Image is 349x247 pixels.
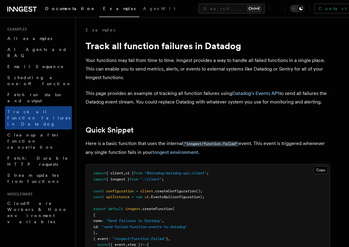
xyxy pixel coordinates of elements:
p: Your functions may fail from time to time. Inngest provides a way to handle all failed functions ... [86,56,330,82]
span: { [93,213,95,217]
span: { event [93,237,108,241]
span: default [108,207,123,211]
span: "./client" [140,177,162,181]
a: Track all function failures in Datadog [5,106,72,129]
span: ; [207,171,209,175]
span: Track all function failures in Datadog [7,109,70,126]
span: async [97,242,108,247]
span: { [147,242,149,247]
a: Stream updates from functions [5,170,72,187]
span: ( [172,207,174,211]
span: , [168,237,170,241]
a: Examples [99,2,139,17]
span: "Send failures to Datadog" [106,219,162,223]
span: , [125,242,127,247]
span: { inngest } [106,177,130,181]
span: .createFunction [140,207,172,211]
span: All examples [7,36,52,41]
a: Cleanup after function cancellation [5,129,72,153]
a: Fetch: Durable HTTP requests [5,153,72,170]
a: Inngest environment [152,149,198,155]
span: "send-failed-function-events-to-datadog" [102,225,187,229]
span: client [140,189,153,193]
span: v1 [145,195,149,199]
span: Fetch run status and output [7,92,61,103]
span: import [93,171,106,175]
span: .EventsApi [149,195,170,199]
span: "@datadog/datadog-api-client" [145,171,207,175]
span: : [102,219,104,223]
a: Quick Snippet [86,126,134,134]
span: const [93,189,104,193]
button: Toggle dark mode [290,5,305,12]
a: Fetch run status and output [5,89,72,106]
span: v1 } [125,171,134,175]
span: apiInstance [106,195,130,199]
a: "inngest/function.failed" [183,140,239,146]
span: Fetch: Durable HTTP requests [7,156,68,167]
span: configuration [106,189,134,193]
a: Cloudflare Workers & Hono environment variables [5,198,72,227]
button: Copy [314,166,328,174]
span: from [134,171,142,175]
a: Examples [86,27,115,33]
p: This page provides an example of tracking all function failures using to send all failures the Da... [86,89,330,106]
span: AgentKit [143,6,175,11]
span: Examples [5,27,27,32]
span: Examples [103,6,136,11]
span: Scheduling a one-off function [7,75,72,86]
span: step }) [127,242,142,247]
span: Email Sequence [7,64,64,69]
span: from [130,177,138,181]
p: Here is a basic function that uses the internal event. This event is triggered whenever any singl... [86,139,330,157]
span: = [132,195,134,199]
span: } [166,237,168,241]
span: AI Agents and RAG [7,47,67,58]
span: } [93,231,95,235]
span: { client [106,171,123,175]
code: "inngest/function.failed" [183,141,239,147]
span: , [123,171,125,175]
span: inngest [125,207,140,211]
span: ; [162,177,164,181]
span: Middleware [5,192,33,197]
span: new [136,195,142,199]
span: name [93,219,102,223]
span: (); [196,189,202,193]
span: export [93,207,106,211]
span: , [95,231,97,235]
kbd: Ctrl+K [247,5,261,12]
span: ({ event [108,242,125,247]
a: All examples [5,33,72,44]
h1: Track all function failures in Datadog [86,40,330,51]
span: id [93,225,97,229]
span: = [136,189,138,193]
button: Search...Ctrl+K [199,4,265,13]
span: const [93,195,104,199]
span: => [142,242,147,247]
span: Cleanup after function cancellation [7,133,60,150]
span: "inngest/function.failed" [112,237,166,241]
a: Email Sequence [5,61,72,72]
span: .createConfiguration [153,189,196,193]
span: Documentation [45,6,96,11]
a: AI Agents and RAG [5,44,72,61]
span: , [162,219,164,223]
span: (configuration); [170,195,204,199]
span: : [108,237,110,241]
a: AgentKit [139,2,179,16]
span: import [93,177,106,181]
span: Cloudflare Workers & Hono environment variables [7,201,68,224]
span: Stream updates from functions [7,173,59,184]
a: Scheduling a one-off function [5,72,72,89]
a: Datadog's Events API [232,90,279,96]
a: Documentation [42,2,99,16]
span: : [97,225,100,229]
